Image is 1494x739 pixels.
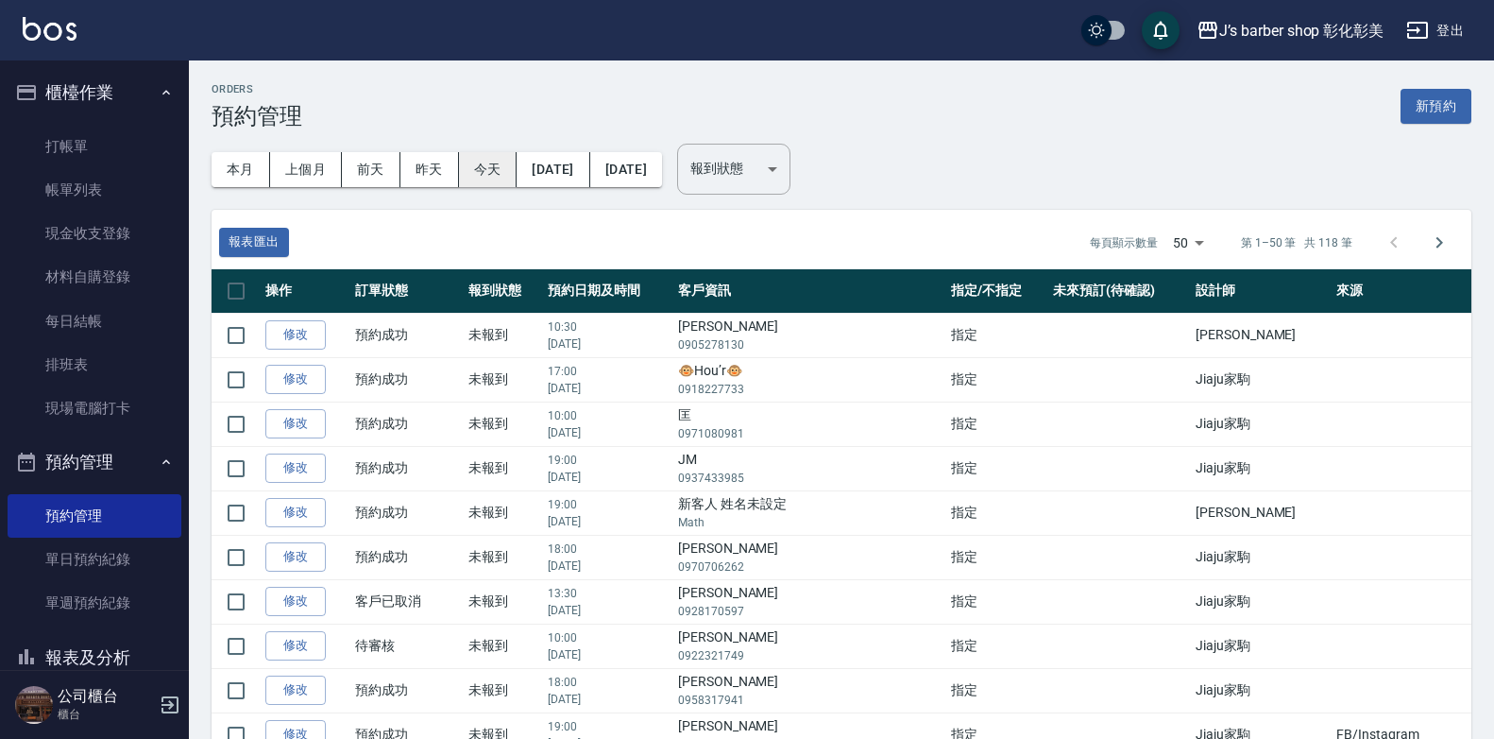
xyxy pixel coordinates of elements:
[350,402,464,446] td: 預約成功
[1191,402,1332,446] td: Jiaju家駒
[946,579,1048,624] td: 指定
[270,152,342,187] button: 上個月
[265,320,326,350] a: 修改
[673,624,946,668] td: [PERSON_NAME]
[946,446,1048,490] td: 指定
[946,668,1048,713] td: 指定
[8,68,181,117] button: 櫃檯作業
[678,336,942,353] p: 0905278130
[464,402,543,446] td: 未報到
[350,490,464,535] td: 預約成功
[946,490,1048,535] td: 指定
[946,269,1048,314] th: 指定/不指定
[946,357,1048,402] td: 指定
[8,255,181,299] a: 材料自購登錄
[464,579,543,624] td: 未報到
[464,624,543,668] td: 未報到
[8,168,181,212] a: 帳單列表
[464,490,543,535] td: 未報到
[1048,269,1191,314] th: 未來預訂(待確認)
[261,269,350,314] th: 操作
[1191,668,1332,713] td: Jiaju家駒
[673,535,946,579] td: [PERSON_NAME]
[265,498,326,527] a: 修改
[548,335,669,352] p: [DATE]
[1191,446,1332,490] td: Jiaju家駒
[1191,535,1332,579] td: Jiaju家駒
[548,318,669,335] p: 10:30
[678,381,942,398] p: 0918227733
[265,676,326,705] a: 修改
[1191,624,1332,668] td: Jiaju家駒
[8,581,181,625] a: 單週預約紀錄
[265,365,326,394] a: 修改
[678,425,942,442] p: 0971080981
[265,454,326,483] a: 修改
[678,514,942,531] p: Math
[673,269,946,314] th: 客戶資訊
[548,674,669,691] p: 18:00
[548,363,669,380] p: 17:00
[350,668,464,713] td: 預約成功
[678,559,942,576] p: 0970706262
[350,535,464,579] td: 預約成功
[8,300,181,343] a: 每日結帳
[946,313,1048,357] td: 指定
[8,387,181,430] a: 現場電腦打卡
[678,470,942,487] p: 0937433985
[464,357,543,402] td: 未報到
[464,446,543,490] td: 未報到
[548,718,669,735] p: 19:00
[212,103,302,129] h3: 預約管理
[8,633,181,682] button: 報表及分析
[678,603,942,620] p: 0928170597
[673,579,946,624] td: [PERSON_NAME]
[350,269,464,314] th: 訂單狀態
[673,490,946,535] td: 新客人 姓名未設定
[265,409,326,438] a: 修改
[1191,357,1332,402] td: Jiaju家駒
[1219,19,1384,43] div: J’s barber shop 彰化彰美
[548,469,669,486] p: [DATE]
[464,313,543,357] td: 未報到
[590,152,662,187] button: [DATE]
[350,357,464,402] td: 預約成功
[464,269,543,314] th: 報到狀態
[1401,89,1471,124] button: 新預約
[548,424,669,441] p: [DATE]
[212,83,302,95] h2: Orders
[548,541,669,558] p: 18:00
[8,538,181,581] a: 單日預約紀錄
[464,668,543,713] td: 未報到
[8,494,181,538] a: 預約管理
[946,624,1048,668] td: 指定
[548,646,669,663] p: [DATE]
[1165,217,1211,268] div: 50
[58,706,154,723] p: 櫃台
[342,152,400,187] button: 前天
[1142,11,1180,49] button: save
[8,343,181,387] a: 排班表
[265,631,326,661] a: 修改
[548,629,669,646] p: 10:00
[548,496,669,513] p: 19:00
[1399,13,1471,48] button: 登出
[673,402,946,446] td: 匡
[1401,96,1471,114] a: 新預約
[265,542,326,572] a: 修改
[219,228,289,257] button: 報表匯出
[8,438,181,487] button: 預約管理
[678,647,942,664] p: 0922321749
[212,152,270,187] button: 本月
[1241,234,1352,251] p: 第 1–50 筆 共 118 筆
[548,380,669,397] p: [DATE]
[350,579,464,624] td: 客戶已取消
[1191,490,1332,535] td: [PERSON_NAME]
[1191,313,1332,357] td: [PERSON_NAME]
[464,535,543,579] td: 未報到
[265,587,326,616] a: 修改
[8,212,181,255] a: 現金收支登錄
[1417,220,1462,266] button: Go to next page
[548,407,669,424] p: 10:00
